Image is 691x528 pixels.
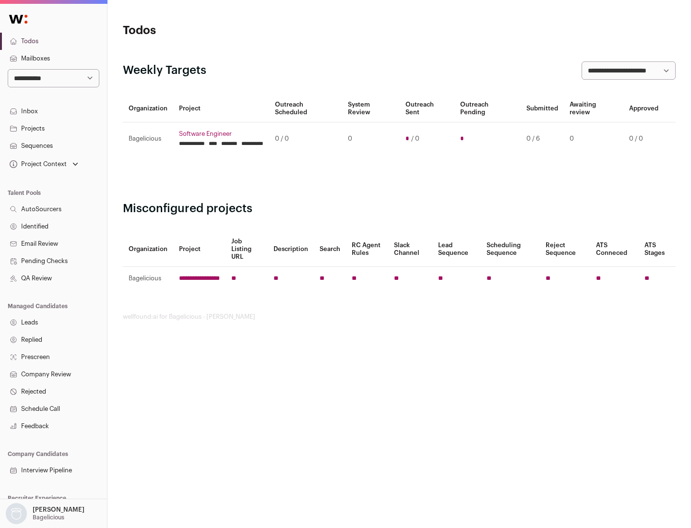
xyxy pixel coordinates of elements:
a: Software Engineer [179,130,263,138]
h2: Misconfigured projects [123,201,676,216]
button: Open dropdown [8,157,80,171]
h1: Todos [123,23,307,38]
img: Wellfound [4,10,33,29]
th: Search [314,232,346,267]
td: 0 / 0 [623,122,664,156]
td: 0 / 6 [521,122,564,156]
th: System Review [342,95,399,122]
th: Lead Sequence [432,232,481,267]
p: Bagelicious [33,514,64,521]
td: Bagelicious [123,267,173,290]
footer: wellfound:ai for Bagelicious - [PERSON_NAME] [123,313,676,321]
th: Description [268,232,314,267]
th: Outreach Pending [454,95,520,122]
th: Organization [123,95,173,122]
th: ATS Stages [639,232,676,267]
th: Project [173,95,269,122]
th: Outreach Scheduled [269,95,342,122]
td: 0 [564,122,623,156]
th: RC Agent Rules [346,232,388,267]
th: ATS Conneced [590,232,638,267]
th: Job Listing URL [226,232,268,267]
th: Awaiting review [564,95,623,122]
th: Submitted [521,95,564,122]
th: Project [173,232,226,267]
div: Project Context [8,160,67,168]
span: / 0 [411,135,419,143]
p: [PERSON_NAME] [33,506,84,514]
th: Approved [623,95,664,122]
td: 0 / 0 [269,122,342,156]
th: Organization [123,232,173,267]
th: Slack Channel [388,232,432,267]
td: Bagelicious [123,122,173,156]
td: 0 [342,122,399,156]
h2: Weekly Targets [123,63,206,78]
th: Scheduling Sequence [481,232,540,267]
th: Outreach Sent [400,95,455,122]
img: nopic.png [6,503,27,524]
button: Open dropdown [4,503,86,524]
th: Reject Sequence [540,232,591,267]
